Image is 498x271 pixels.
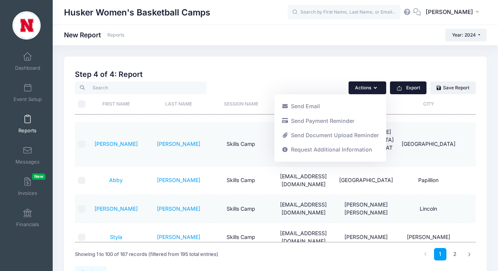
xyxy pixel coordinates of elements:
button: Year: 2024 [445,29,487,41]
a: [PERSON_NAME] [157,234,200,240]
td: Skills Camp [210,122,272,166]
button: Export [390,81,426,94]
span: [PERSON_NAME] [426,8,473,16]
td: [GEOGRAPHIC_DATA] [335,167,397,195]
button: [PERSON_NAME] [421,4,487,21]
span: Invoices [18,190,37,196]
img: Husker Women's Basketball Camps [12,11,41,40]
span: Messages [15,159,40,165]
td: Skills Camp [210,223,272,251]
span: Financials [16,221,39,228]
div: Showing 1 to 100 of 187 records (filtered from 195 total entries) [75,246,218,263]
td: [EMAIL_ADDRESS][DOMAIN_NAME] [272,223,335,251]
a: [PERSON_NAME] [157,177,200,183]
td: Skills Camp [210,195,272,223]
a: Event Setup [10,80,46,106]
td: Skills Camp [210,167,272,195]
a: [PERSON_NAME] [94,141,138,147]
span: Event Setup [14,96,42,103]
span: Year: 2024 [452,32,476,38]
a: Send Email [278,99,382,113]
th: Contact Email: activate to sort column ascending [272,94,335,114]
input: Search [75,81,207,94]
h1: Husker Women's Basketball Camps [64,4,210,21]
td: [EMAIL_ADDRESS][DOMAIN_NAME] [272,167,335,195]
th: First Name: activate to sort column ascending [85,94,147,114]
a: [PERSON_NAME] [157,141,200,147]
span: New [32,173,46,180]
td: [EMAIL_ADDRESS][DOMAIN_NAME] [272,195,335,223]
a: Financials [10,205,46,231]
a: Reports [10,111,46,137]
td: Lincoln [397,195,460,223]
th: City: activate to sort column ascending [397,94,460,114]
td: [EMAIL_ADDRESS][DOMAIN_NAME] [272,122,335,166]
a: Send Payment Reminder [278,113,382,128]
a: 2 [449,248,461,260]
td: [PERSON_NAME] [335,223,397,251]
a: Reports [107,32,125,38]
a: Styla [110,234,122,240]
a: Dashboard [10,48,46,75]
a: Abby [109,177,123,183]
h1: New Report [64,31,125,39]
a: [PERSON_NAME] [157,205,200,212]
input: Search by First Name, Last Name, or Email... [288,5,401,20]
a: Send Document Upload Reminder [278,128,382,142]
a: InvoicesNew [10,173,46,200]
a: Request Additional Information [278,142,382,157]
td: [PERSON_NAME] [397,223,460,251]
a: Save Report [430,81,476,94]
span: Reports [18,127,37,134]
a: [PERSON_NAME] [94,205,138,212]
a: Messages [10,142,46,168]
td: Papillion [397,167,460,195]
span: Dashboard [15,65,40,71]
th: Last Name: activate to sort column ascending [147,94,210,114]
td: [PERSON_NAME] [PERSON_NAME] [335,195,397,223]
a: 1 [434,248,446,260]
td: [GEOGRAPHIC_DATA] [397,122,460,166]
button: Actions [349,81,386,94]
th: Session Name: activate to sort column ascending [210,94,272,114]
h2: Step 4 of 4: Report [75,70,476,79]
